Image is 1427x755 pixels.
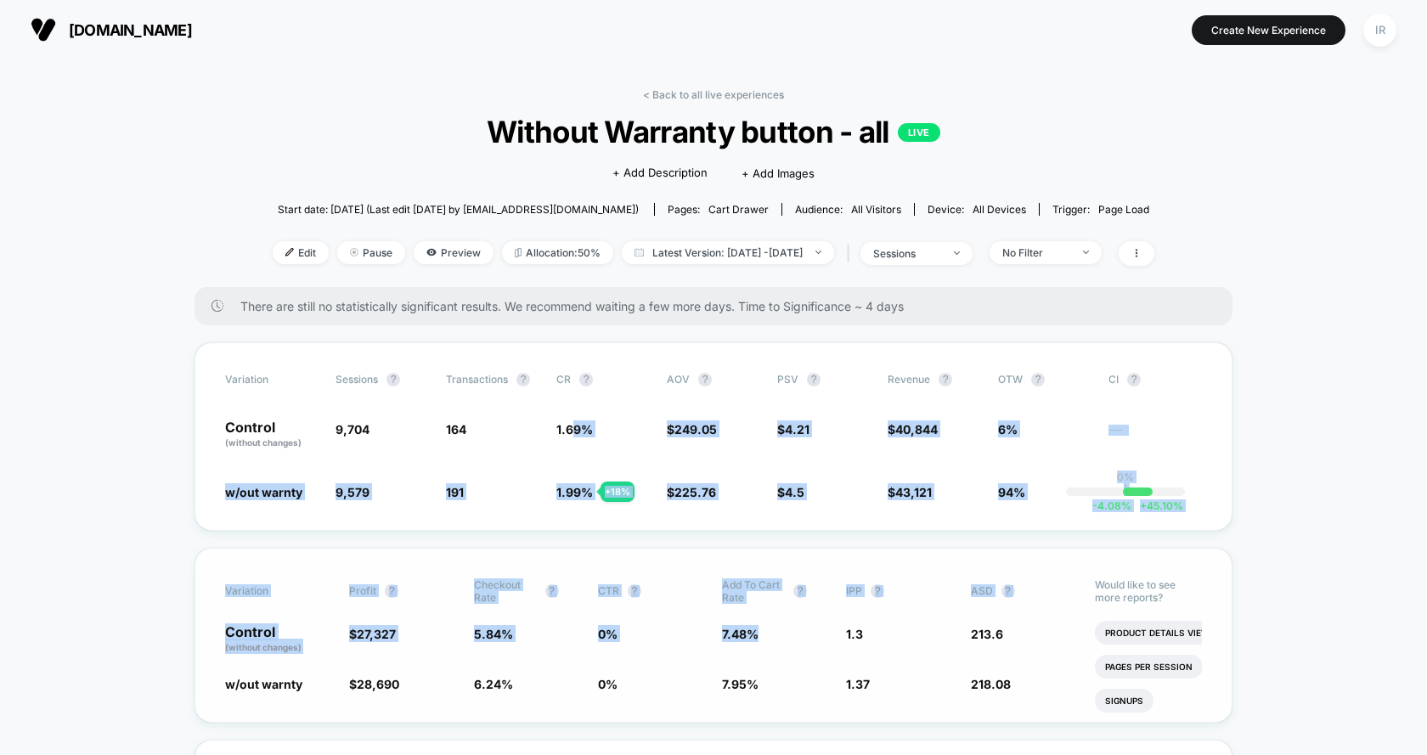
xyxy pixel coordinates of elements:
[1140,499,1147,512] span: +
[1095,578,1202,604] p: Would like to see more reports?
[474,578,537,604] span: Checkout Rate
[556,422,593,437] span: 1.69 %
[1095,689,1153,713] li: Signups
[598,584,619,597] span: CTR
[785,422,809,437] span: 4.21
[349,584,376,597] span: Profit
[1095,621,1250,645] li: Product Details Views Rate
[674,485,716,499] span: 225.76
[1358,13,1402,48] button: IR
[336,422,369,437] span: 9,704
[350,248,358,256] img: end
[1124,483,1127,496] p: |
[1001,584,1015,598] button: ?
[556,373,571,386] span: CR
[954,251,960,255] img: end
[795,203,901,216] div: Audience:
[998,485,1025,499] span: 94%
[998,373,1091,386] span: OTW
[349,627,396,641] span: $
[674,422,717,437] span: 249.05
[667,422,717,437] span: $
[474,677,513,691] span: 6.24 %
[336,485,369,499] span: 9,579
[708,203,769,216] span: cart drawer
[622,241,834,264] span: Latest Version: [DATE] - [DATE]
[225,578,319,604] span: Variation
[1363,14,1396,47] div: IR
[1083,251,1089,254] img: end
[502,241,613,264] span: Allocation: 50%
[815,251,821,254] img: end
[807,373,821,386] button: ?
[1108,425,1202,449] span: ---
[971,627,1003,641] span: 213.6
[385,584,398,598] button: ?
[1127,373,1141,386] button: ?
[414,241,494,264] span: Preview
[225,373,319,386] span: Variation
[1192,15,1345,45] button: Create New Experience
[895,422,938,437] span: 40,844
[722,627,759,641] span: 7.48 %
[225,485,302,499] span: w/out warnty
[843,241,860,266] span: |
[785,485,804,499] span: 4.5
[895,485,932,499] span: 43,121
[667,373,690,386] span: AOV
[846,627,863,641] span: 1.3
[698,373,712,386] button: ?
[474,627,513,641] span: 5.84 %
[635,248,644,256] img: calendar
[1052,203,1149,216] div: Trigger:
[446,485,464,499] span: 191
[349,677,399,691] span: $
[973,203,1026,216] span: all devices
[278,203,639,216] span: Start date: [DATE] (Last edit [DATE] by [EMAIL_ADDRESS][DOMAIN_NAME])
[273,241,329,264] span: Edit
[1002,246,1070,259] div: No Filter
[225,437,302,448] span: (without changes)
[69,21,192,39] span: [DOMAIN_NAME]
[25,16,197,43] button: [DOMAIN_NAME]
[240,299,1199,313] span: There are still no statistically significant results. We recommend waiting a few more days . Time...
[643,88,784,101] a: < Back to all live experiences
[971,677,1011,691] span: 218.08
[357,627,396,641] span: 27,327
[601,482,635,502] div: + 18 %
[628,584,641,598] button: ?
[846,677,870,691] span: 1.37
[31,17,56,42] img: Visually logo
[1031,373,1045,386] button: ?
[1131,499,1183,512] span: 45.10 %
[777,485,804,499] span: $
[888,373,930,386] span: Revenue
[446,373,508,386] span: Transactions
[556,485,593,499] span: 1.99 %
[612,165,708,182] span: + Add Description
[998,422,1018,437] span: 6%
[873,247,941,260] div: sessions
[225,625,332,654] p: Control
[667,485,716,499] span: $
[888,422,938,437] span: $
[1117,470,1134,483] p: 0%
[357,677,399,691] span: 28,690
[579,373,593,386] button: ?
[545,584,559,598] button: ?
[914,203,1039,216] span: Device:
[722,677,759,691] span: 7.95 %
[225,642,302,652] span: (without changes)
[285,248,294,256] img: edit
[515,248,522,257] img: rebalance
[939,373,952,386] button: ?
[971,584,993,597] span: ASD
[386,373,400,386] button: ?
[871,584,884,598] button: ?
[446,422,466,437] span: 164
[225,677,302,691] span: w/out warnty
[1092,499,1131,512] span: -4.08 %
[337,241,405,264] span: Pause
[598,677,618,691] span: 0 %
[598,627,618,641] span: 0 %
